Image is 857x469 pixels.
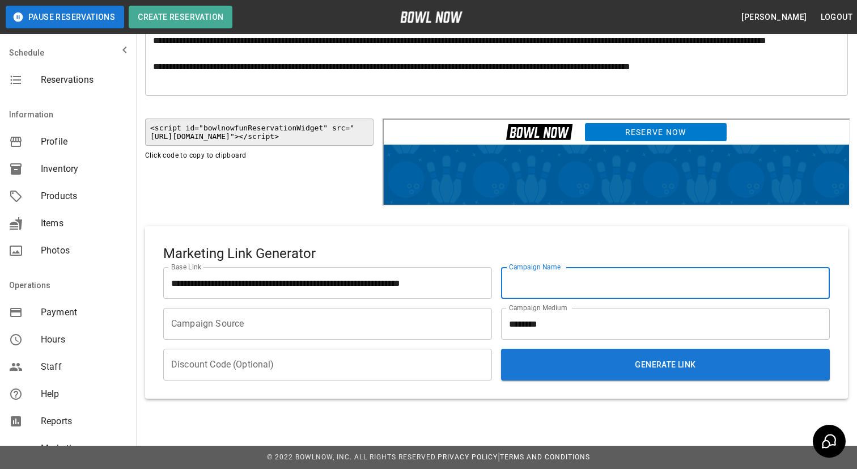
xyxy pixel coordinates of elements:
label: Base Link [171,262,201,272]
span: Inventory [41,162,127,176]
button: Create Reservation [129,6,232,28]
button: Pause Reservations [6,6,124,28]
a: Terms and Conditions [500,453,590,461]
button: Generate Link [501,349,830,381]
span: Products [41,189,127,203]
span: Reservations [41,73,127,87]
label: Campaign Name [509,262,561,272]
label: Campaign Medium [509,303,567,312]
span: Photos [41,244,127,257]
p: Click code to copy to clipboard [145,150,374,162]
span: Reports [41,415,127,428]
h5: Marketing Link Generator [163,244,830,263]
span: Items [41,217,127,230]
span: © 2022 BowlNow, Inc. All Rights Reserved. [267,453,438,461]
button: [PERSON_NAME] [737,7,811,28]
span: Payment [41,306,127,319]
img: logo [400,11,463,23]
span: Hours [41,333,127,347]
code: <script id="bowlnowfunReservationWidget" src="[URL][DOMAIN_NAME]"></script> [145,119,374,146]
span: Profile [41,135,127,149]
span: Staff [41,360,127,374]
a: Privacy Policy [438,453,498,461]
span: Help [41,387,127,401]
span: Marketing Dashboard [41,442,127,469]
a: Reserve Now [201,3,343,22]
button: Logout [816,7,857,28]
